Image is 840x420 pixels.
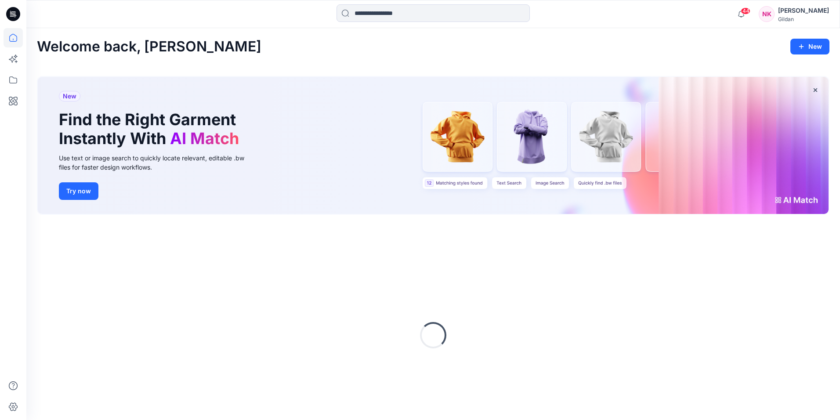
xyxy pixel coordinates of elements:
[63,91,76,101] span: New
[741,7,750,14] span: 44
[59,182,98,200] button: Try now
[778,5,829,16] div: [PERSON_NAME]
[59,153,257,172] div: Use text or image search to quickly locate relevant, editable .bw files for faster design workflows.
[778,16,829,22] div: Gildan
[37,39,261,55] h2: Welcome back, [PERSON_NAME]
[790,39,829,54] button: New
[759,6,775,22] div: NK
[59,110,243,148] h1: Find the Right Garment Instantly With
[170,129,239,148] span: AI Match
